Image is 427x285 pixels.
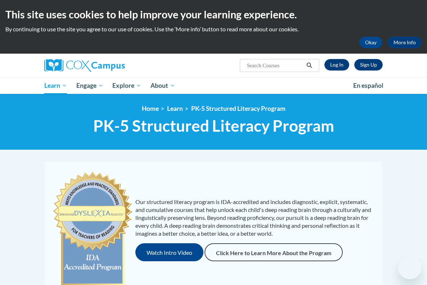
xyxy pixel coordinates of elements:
button: Search [304,61,315,70]
a: Home [142,105,159,112]
button: Okay [359,37,382,48]
a: Engage [72,77,108,94]
div: Main menu [39,77,388,94]
p: Our structured literacy program is IDA-accredited and includes diagnostic, explicit, systematic, ... [135,198,376,237]
span: Engage [76,81,103,90]
a: PK-5 Structured Literacy Program [191,105,286,112]
a: About [146,77,180,94]
span: PK-5 Structured Literacy Program [93,116,334,135]
span: About [150,81,175,90]
a: Learn [40,77,72,94]
span: Explore [112,81,141,90]
iframe: Button to launch messaging window [398,256,421,279]
img: Cox Campus [44,59,125,72]
input: Search Courses [246,61,304,70]
a: Click Here to Learn More About the Program [204,243,343,261]
a: Log In [324,59,349,71]
a: Register [354,59,383,71]
span: En español [353,82,383,89]
a: More Info [388,37,422,48]
span: Learn [44,81,67,90]
button: Watch Intro Video [135,243,203,261]
a: En español [349,78,388,93]
a: Explore [108,77,146,94]
a: Learn [167,105,183,112]
a: Cox Campus [44,59,150,72]
h2: This site uses cookies to help improve your learning experience. [5,7,422,22]
p: By continuing to use the site you agree to our use of cookies. Use the ‘More info’ button to read... [5,25,422,33]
